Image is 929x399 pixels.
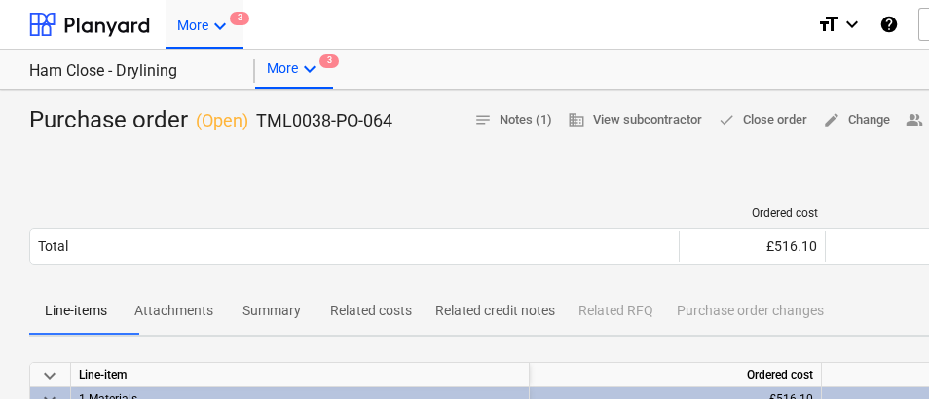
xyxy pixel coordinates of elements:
[530,363,822,387] div: Ordered cost
[256,109,392,132] p: TML0038-PO-064
[474,111,492,128] span: notes
[330,301,412,321] p: Related costs
[71,363,530,387] div: Line-item
[466,105,560,135] button: Notes (1)
[134,301,213,321] p: Attachments
[823,111,840,128] span: edit
[208,15,232,38] i: keyboard_arrow_down
[815,105,898,135] button: Change
[823,109,890,131] span: Change
[718,111,735,128] span: done
[435,301,555,321] p: Related credit notes
[879,13,899,36] i: Knowledge base
[29,105,392,136] div: Purchase order
[687,238,817,254] div: £516.10
[718,109,807,131] span: Close order
[319,54,339,68] span: 3
[568,109,702,131] span: View subcontractor
[474,109,552,131] span: Notes (1)
[230,12,249,25] span: 3
[560,105,710,135] button: View subcontractor
[840,13,864,36] i: keyboard_arrow_down
[817,13,840,36] i: format_size
[29,61,232,82] div: Ham Close - Drylining
[41,301,111,321] p: Line-items
[255,50,333,89] div: More
[196,109,248,132] p: ( Open )
[38,238,68,254] div: Total
[710,105,815,135] button: Close order
[906,111,923,128] span: people_alt
[568,111,585,128] span: business
[38,364,61,387] span: keyboard_arrow_down
[687,206,818,220] div: Ordered cost
[298,57,321,81] i: keyboard_arrow_down
[237,301,307,321] p: Summary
